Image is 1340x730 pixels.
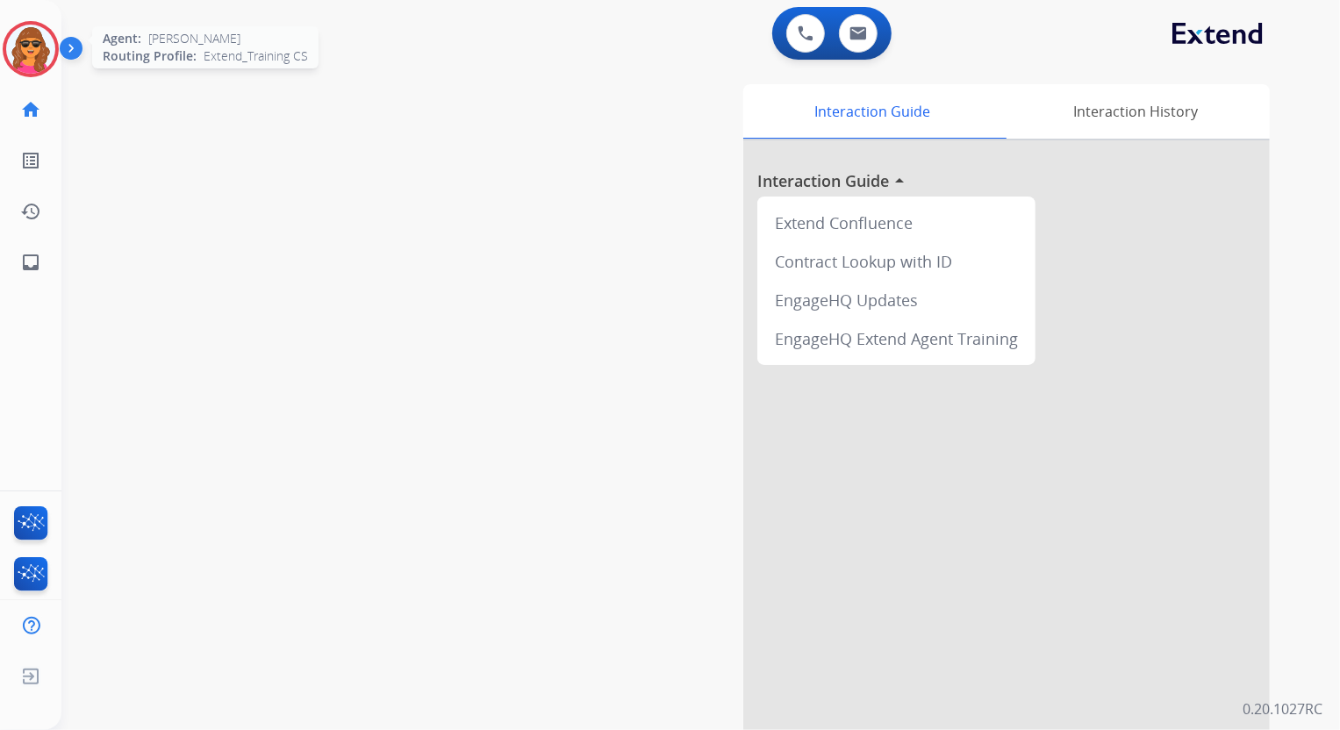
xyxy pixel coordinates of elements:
[6,25,55,74] img: avatar
[204,47,308,65] span: Extend_Training CS
[743,84,1002,139] div: Interaction Guide
[1243,698,1322,719] p: 0.20.1027RC
[20,252,41,273] mat-icon: inbox
[764,281,1028,319] div: EngageHQ Updates
[103,30,141,47] span: Agent:
[20,150,41,171] mat-icon: list_alt
[20,99,41,120] mat-icon: home
[764,242,1028,281] div: Contract Lookup with ID
[148,30,240,47] span: [PERSON_NAME]
[103,47,197,65] span: Routing Profile:
[20,201,41,222] mat-icon: history
[764,319,1028,358] div: EngageHQ Extend Agent Training
[1002,84,1270,139] div: Interaction History
[764,204,1028,242] div: Extend Confluence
